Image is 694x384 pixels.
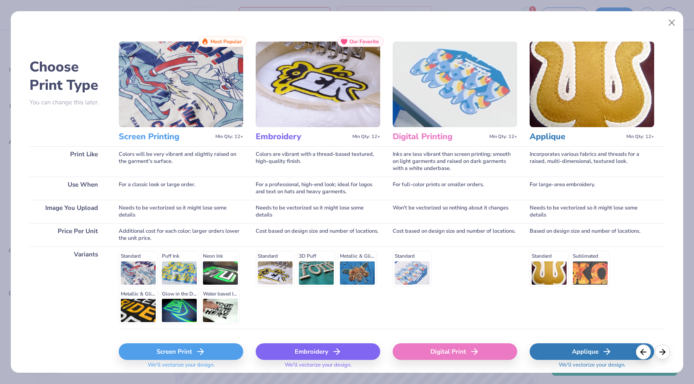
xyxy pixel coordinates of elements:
[119,223,243,246] div: Additional cost for each color; larger orders lower the unit price.
[215,134,243,140] span: Min Qty: 12+
[256,131,349,142] h3: Embroidery
[29,146,106,177] div: Print Like
[555,362,629,374] span: We'll vectorize your design.
[530,343,654,360] div: Applique
[393,42,517,127] img: Digital Printing
[626,134,654,140] span: Min Qty: 12+
[352,134,380,140] span: Min Qty: 12+
[29,200,106,223] div: Image You Upload
[29,246,106,329] div: Variants
[393,200,517,223] div: Won't be vectorized so nothing about it changes
[119,177,243,200] div: For a classic look or large order.
[144,362,218,374] span: We'll vectorize your design.
[393,343,517,360] div: Digital Print
[256,177,380,200] div: For a professional, high-end look; ideal for logos and text on hats and heavy garments.
[349,39,379,44] span: Our Favorite
[29,58,106,94] h2: Choose Print Type
[530,131,623,142] h3: Applique
[530,146,654,177] div: Incorporates various fabrics and threads for a raised, multi-dimensional, textured look.
[256,42,380,127] img: Embroidery
[530,177,654,200] div: For large-area embroidery.
[256,343,380,360] div: Embroidery
[530,223,654,246] div: Based on design size and number of locations.
[281,362,355,374] span: We'll vectorize your design.
[29,99,106,106] p: You can change this later.
[119,131,212,142] h3: Screen Printing
[210,39,242,44] span: Most Popular
[119,343,243,360] div: Screen Print
[256,200,380,223] div: Needs to be vectorized so it might lose some details
[256,146,380,177] div: Colors are vibrant with a thread-based textured, high-quality finish.
[29,177,106,200] div: Use When
[256,223,380,246] div: Cost based on design size and number of locations.
[119,42,243,127] img: Screen Printing
[664,15,680,31] button: Close
[393,177,517,200] div: For full-color prints or smaller orders.
[29,223,106,246] div: Price Per Unit
[119,200,243,223] div: Needs to be vectorized so it might lose some details
[393,223,517,246] div: Cost based on design size and number of locations.
[530,42,654,127] img: Applique
[530,200,654,223] div: Needs to be vectorized so it might lose some details
[489,134,517,140] span: Min Qty: 12+
[119,146,243,177] div: Colors will be very vibrant and slightly raised on the garment's surface.
[393,146,517,177] div: Inks are less vibrant than screen printing; smooth on light garments and raised on dark garments ...
[393,131,486,142] h3: Digital Printing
